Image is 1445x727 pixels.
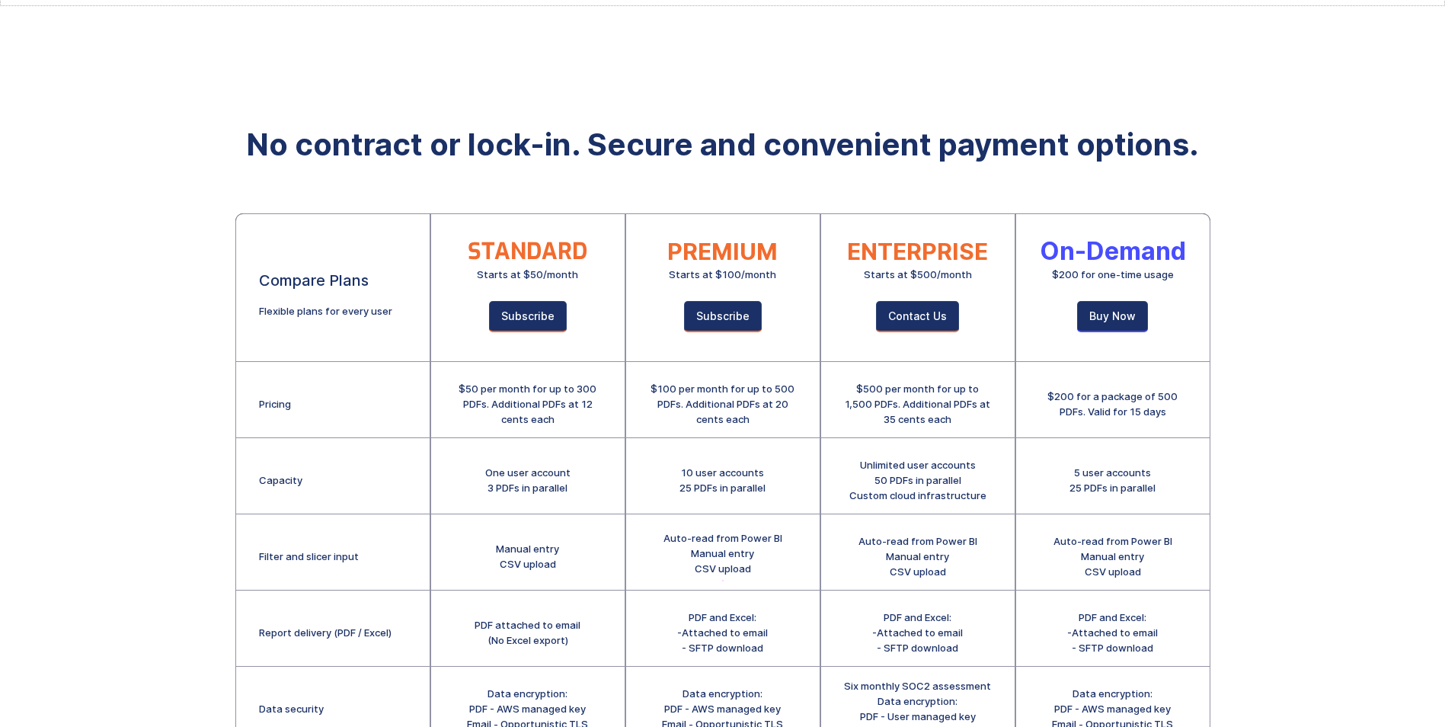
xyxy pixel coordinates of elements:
[1077,301,1148,332] a: Buy Now
[259,396,291,412] div: Pricing
[677,610,768,655] div: PDF and Excel: -Attached to email - SFTP download
[844,381,992,427] div: $500 per month for up to 1,500 PDFs. Additional PDFs at 35 cents each
[1069,465,1156,495] div: 5 user accounts 25 PDFs in parallel
[259,273,369,288] div: Compare Plans
[1052,267,1174,282] div: $200 for one-time usage
[1053,533,1172,579] div: Auto-read from Power BI Manual entry CSV upload
[259,549,359,564] div: Filter and slicer input
[496,541,559,572] div: Manual entry CSV upload
[847,244,988,259] div: ENTERPRISE
[876,301,959,332] a: Contact Us
[489,301,567,332] a: Subscribe
[475,617,580,648] div: PDF attached to email (No Excel export)
[468,244,587,259] div: STANDARD
[259,472,302,488] div: Capacity
[649,381,797,427] div: $100 per month for up to 500 PDFs. Additional PDFs at 20 cents each
[663,530,782,576] div: Auto-read from Power BI Manual entry CSV upload
[1067,610,1158,655] div: PDF and Excel: -Attached to email - SFTP download
[684,301,762,332] a: Subscribe
[679,465,766,495] div: 10 user accounts 25 PDFs in parallel
[872,610,963,655] div: PDF and Excel: -Attached to email - SFTP download
[864,267,972,282] div: Starts at $500/month
[667,244,778,259] div: PREMIUM
[259,303,392,319] div: Flexible plans for every user
[477,267,578,282] div: Starts at $50/month
[849,457,986,503] div: Unlimited user accounts 50 PDFs in parallel Custom cloud infrastructure
[1040,244,1186,259] div: On-Demand
[485,465,571,495] div: One user account 3 PDFs in parallel
[246,126,1199,163] strong: No contract or lock-in. Secure and convenient payment options.
[259,625,392,640] div: Report delivery (PDF / Excel)
[454,381,602,427] div: $50 per month for up to 300 PDFs. Additional PDFs at 12 cents each
[259,701,324,716] div: Data security
[1039,389,1187,419] div: $200 for a package of 500 PDFs. Valid for 15 days
[669,267,776,282] div: Starts at $100/month
[858,533,977,579] div: Auto-read from Power BI Manual entry CSV upload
